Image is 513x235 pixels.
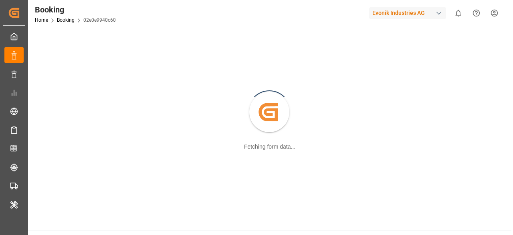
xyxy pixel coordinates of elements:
a: Home [35,17,48,23]
a: Booking [57,17,75,23]
button: Help Center [467,4,485,22]
div: Booking [35,4,116,16]
button: Evonik Industries AG [369,5,449,20]
div: Fetching form data... [244,143,295,151]
button: show 0 new notifications [449,4,467,22]
div: Evonik Industries AG [369,7,446,19]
